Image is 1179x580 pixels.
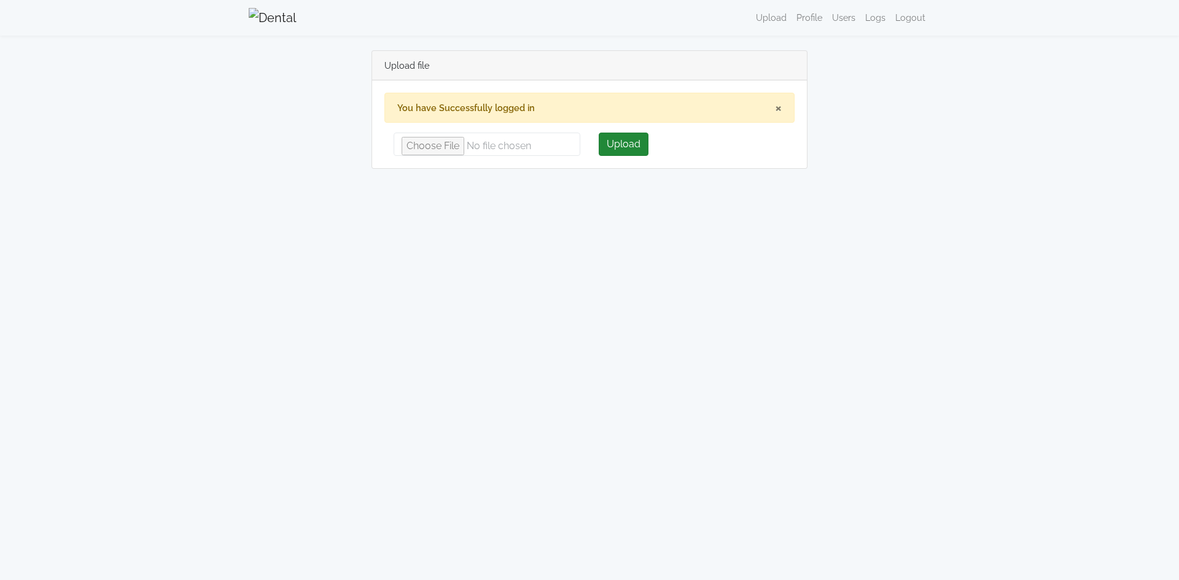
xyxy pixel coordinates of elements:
a: Users [827,6,860,29]
strong: You have Successfully logged in [397,102,535,113]
a: Logs [860,6,890,29]
img: Dental Whale Logo [249,8,297,28]
div: Upload file [372,51,807,80]
button: Upload [599,133,648,156]
button: × [775,101,782,115]
a: Profile [792,6,827,29]
a: Logout [890,6,930,29]
a: Upload [751,6,792,29]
